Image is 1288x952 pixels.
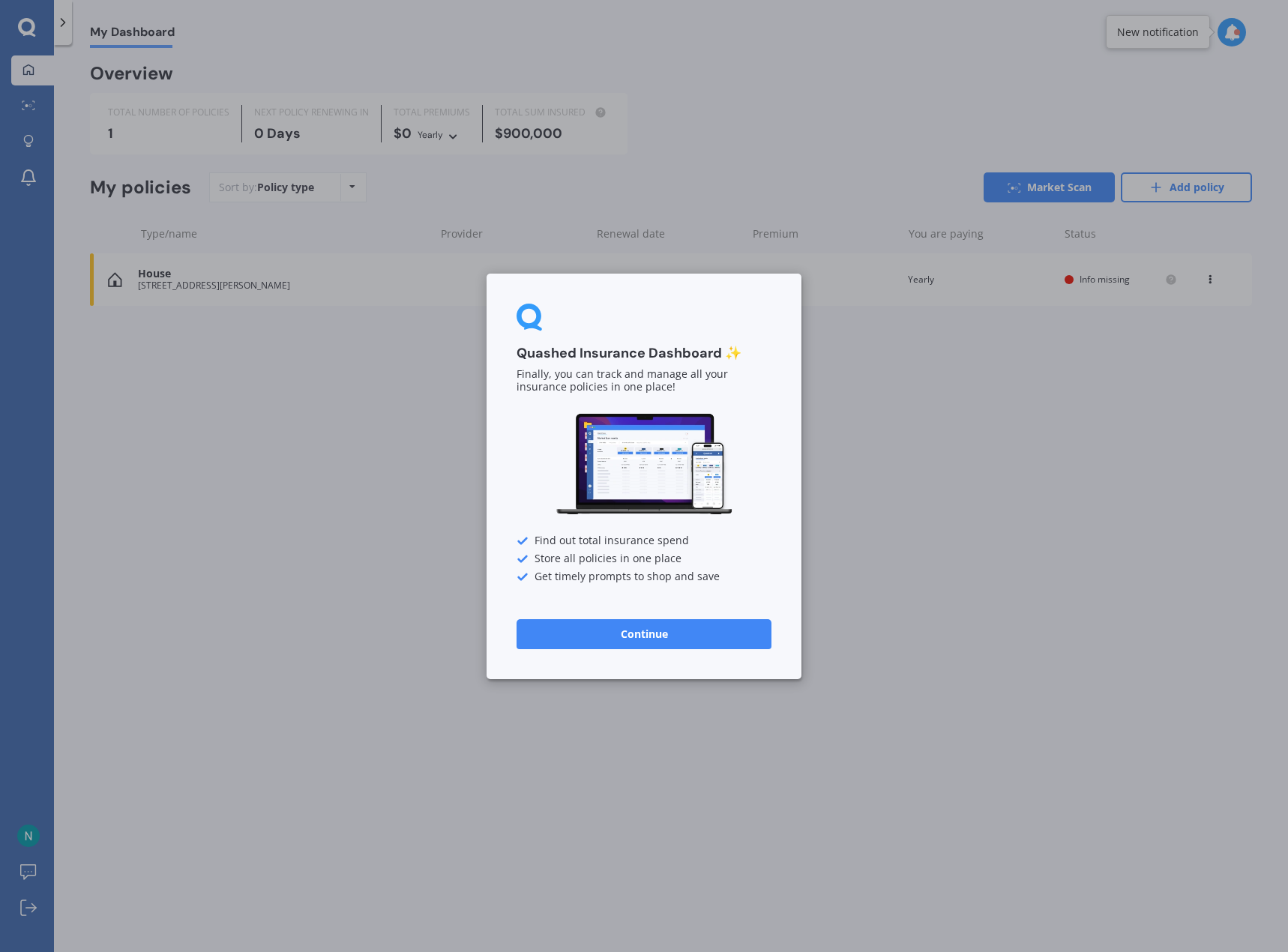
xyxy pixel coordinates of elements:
[517,570,771,582] div: Get timely prompts to shop and save
[554,412,734,517] img: Dashboard
[517,368,771,394] p: Finally, you can track and manage all your insurance policies in one place!
[517,534,771,546] div: Find out total insurance spend
[517,552,771,564] div: Store all policies in one place
[517,345,771,362] h3: Quashed Insurance Dashboard ✨
[517,618,771,648] button: Continue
